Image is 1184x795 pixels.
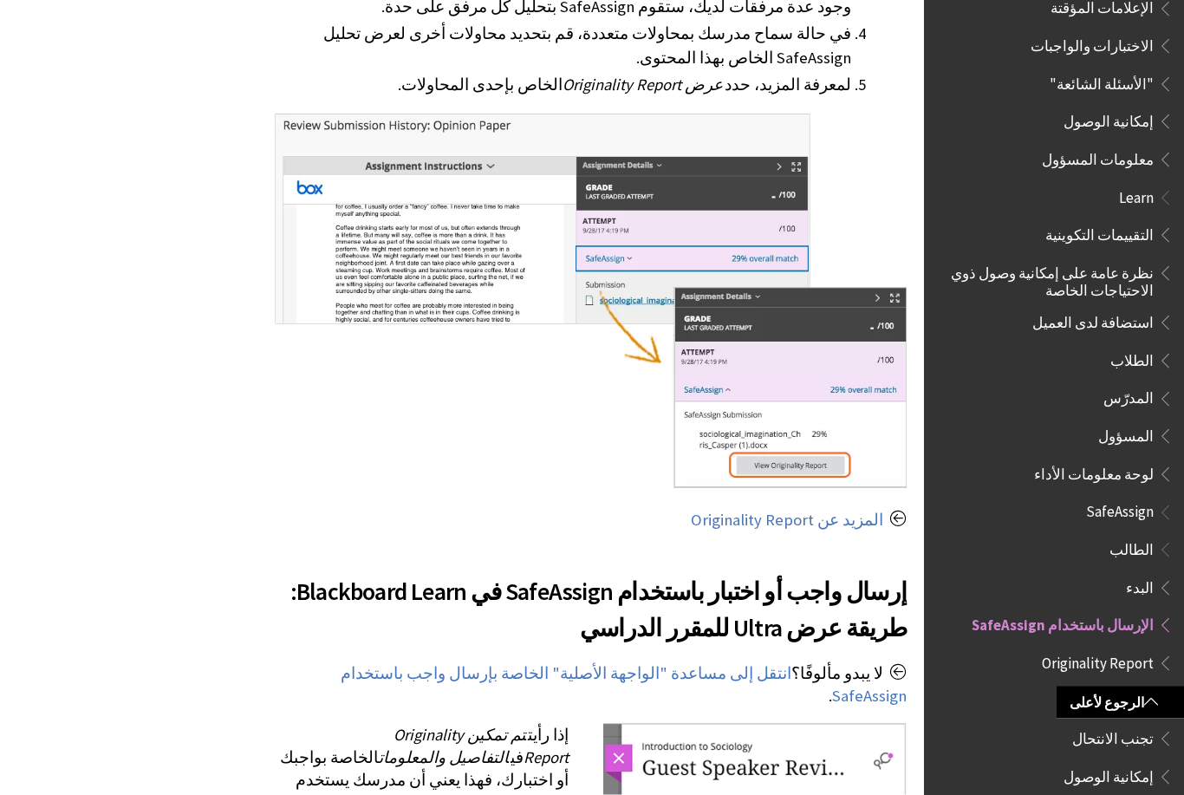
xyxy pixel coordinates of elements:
[274,662,907,707] p: لا يبدو مألوفًا؟ .
[1042,146,1154,169] span: معلومات المسؤول
[563,75,723,94] span: عرض Originality Report
[274,73,851,97] li: لمعرفة المزيد، حدد الخاص بإحدى المحاولات.
[1126,574,1154,597] span: البدء
[1034,460,1154,484] span: لوحة معلومات الأداء
[945,259,1154,300] span: نظرة عامة على إمكانية وصول ذوي الاحتياجات الخاصة
[379,747,509,767] span: التفاصيل والمعلومات
[1050,70,1154,94] span: "الأسئلة الشائعة"
[1064,763,1154,786] span: إمكانية الوصول
[1032,309,1154,332] span: استضافة لدى العميل
[1086,499,1154,522] span: SafeAssign
[1064,108,1154,131] span: إمكانية الوصول
[934,184,1174,490] nav: Book outline for Blackboard Learn Help
[274,22,851,70] li: في حالة سماح مدرسك بمحاولات متعددة، قم بتحديد محاولات أخرى لعرض تحليل SafeAssign الخاص بهذا المحتوى.
[1103,385,1154,408] span: المدرّس
[1057,687,1184,719] a: الرجوع لأعلى
[1098,422,1154,446] span: المسؤول
[341,663,907,707] a: انتقل إلى مساعدة "الواجهة الأصلية" الخاصة بإرسال واجب باستخدام SafeAssign
[1109,536,1154,559] span: الطالب
[691,510,883,531] a: المزيد عن Originality Report
[1042,649,1154,673] span: Originality Report
[972,611,1154,635] span: الإرسال باستخدام SafeAssign
[1119,184,1154,207] span: Learn
[1072,725,1154,748] span: تجنب الانتحال
[1110,347,1154,370] span: الطلاب
[1045,221,1154,244] span: التقييمات التكوينية
[274,552,907,646] h2: إرسال واجب أو اختبار باستخدام SafeAssign في Blackboard Learn: طريقة عرض Ultra للمقرر الدراسي
[1031,32,1154,55] span: الاختبارات والواجبات
[394,725,569,767] span: تم تمكين Originality Report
